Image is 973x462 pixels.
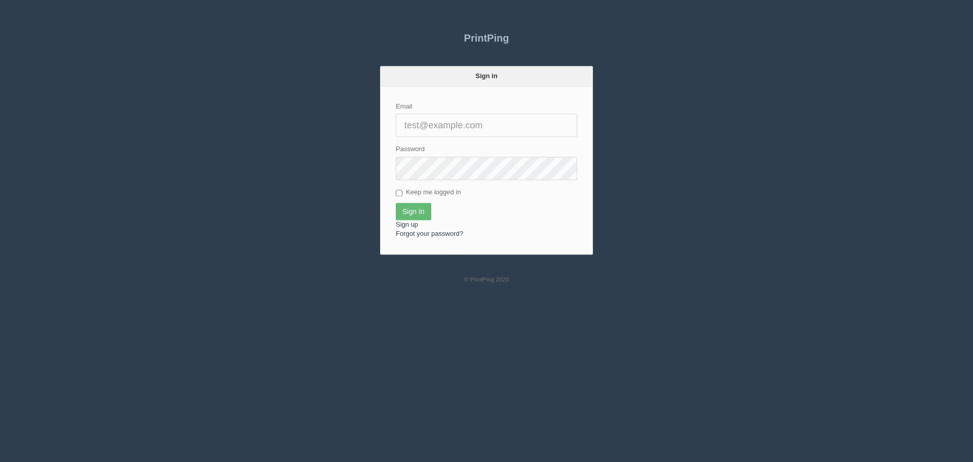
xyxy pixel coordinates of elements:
a: Sign up [396,221,418,228]
small: © PrintPing 2020 [464,276,509,282]
input: test@example.com [396,114,577,137]
label: Password [396,145,425,154]
strong: Sign in [475,72,497,80]
label: Keep me logged in [396,188,461,198]
a: Forgot your password? [396,230,463,237]
input: Keep me logged in [396,190,402,196]
a: PrintPing [380,25,593,51]
label: Email [396,102,413,112]
input: Sign In [396,203,431,220]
